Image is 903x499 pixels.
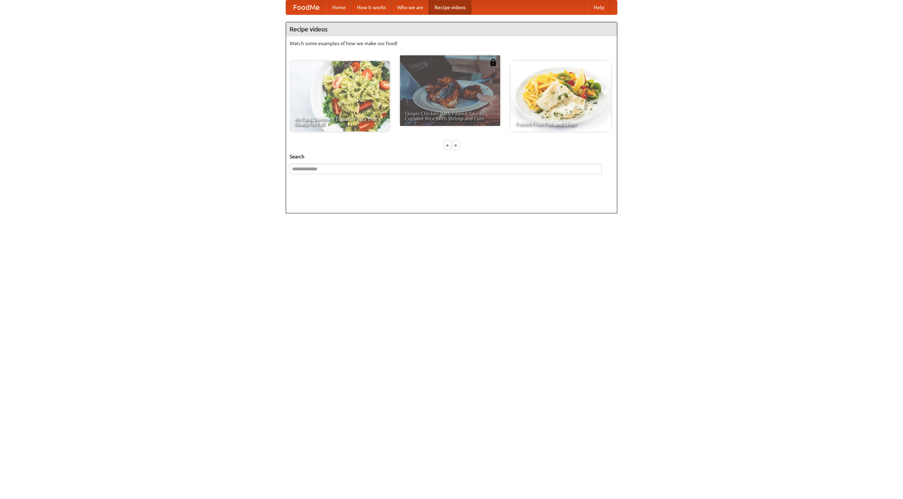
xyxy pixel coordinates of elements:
[290,40,613,47] p: Watch some examples of how we make our food!
[516,122,606,127] span: French Fries Fish and Chips
[490,59,497,66] img: 483408.png
[290,153,613,160] h5: Search
[453,141,459,150] div: »
[444,141,450,150] div: «
[511,61,611,132] a: French Fries Fish and Chips
[286,0,327,14] a: FoodMe
[429,0,471,14] a: Recipe videos
[588,0,610,14] a: Help
[392,0,429,14] a: Who we are
[295,117,385,127] span: An Easy, Summery Tomato Pasta That's Ready for Fall
[290,61,390,132] a: An Easy, Summery Tomato Pasta That's Ready for Fall
[351,0,392,14] a: How it works
[327,0,351,14] a: Home
[286,22,617,36] h4: Recipe videos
